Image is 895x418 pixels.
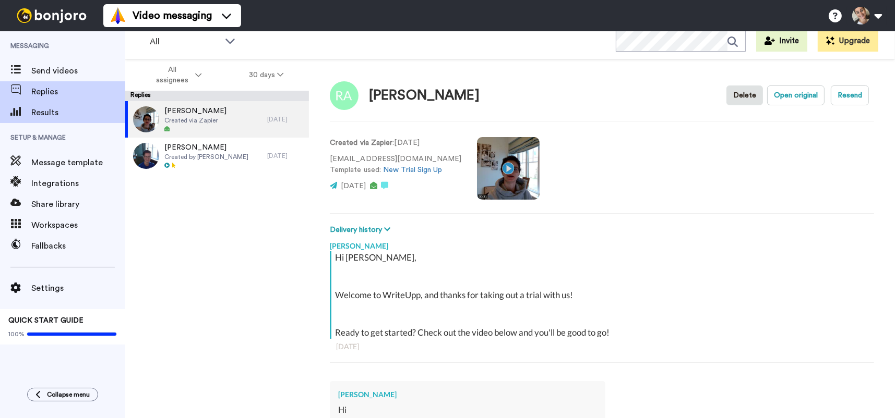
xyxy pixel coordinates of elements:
[164,142,248,153] span: [PERSON_NAME]
[8,317,83,324] span: QUICK START GUIDE
[267,115,304,124] div: [DATE]
[31,85,125,98] span: Replies
[31,198,125,211] span: Share library
[767,85,825,105] button: Open original
[31,156,125,169] span: Message template
[31,219,125,231] span: Workspaces
[164,153,248,161] span: Created by [PERSON_NAME]
[125,91,309,101] div: Replies
[818,31,878,52] button: Upgrade
[336,341,868,352] div: [DATE]
[110,7,126,24] img: vm-color.svg
[127,60,225,90] button: All assignees
[151,65,193,85] span: All assignees
[31,106,125,119] span: Results
[341,182,366,190] span: [DATE]
[133,106,159,132] img: e93132df-23aa-462c-8b43-e99b8b8cb2f8-thumb.jpg
[47,390,90,399] span: Collapse menu
[330,81,359,110] img: Image of Rukhsana
[164,106,226,116] span: [PERSON_NAME]
[133,8,212,23] span: Video messaging
[756,31,807,52] button: Invite
[726,85,763,105] button: Delete
[330,139,392,146] strong: Created via Zapier
[369,88,480,103] div: [PERSON_NAME]
[125,138,309,174] a: [PERSON_NAME]Created by [PERSON_NAME][DATE]
[225,66,307,84] button: 30 days
[150,35,220,48] span: All
[133,143,159,169] img: 6ba1e684-b78b-46eb-9156-8796413b0c71-thumb.jpg
[31,65,125,77] span: Send videos
[330,154,461,176] p: [EMAIL_ADDRESS][DOMAIN_NAME] Template used:
[8,330,25,338] span: 100%
[338,389,597,400] div: [PERSON_NAME]
[267,152,304,160] div: [DATE]
[27,388,98,401] button: Collapse menu
[383,166,442,174] a: New Trial Sign Up
[31,177,125,190] span: Integrations
[330,138,461,149] p: : [DATE]
[125,101,309,138] a: [PERSON_NAME]Created via Zapier[DATE]
[330,236,874,251] div: [PERSON_NAME]
[831,85,869,105] button: Resend
[31,282,125,294] span: Settings
[13,8,91,23] img: bj-logo-header-white.svg
[164,116,226,125] span: Created via Zapier
[330,224,393,236] button: Delivery history
[31,240,125,252] span: Fallbacks
[335,251,872,339] div: Hi [PERSON_NAME], Welcome to WriteUpp, and thanks for taking out a trial with us! Ready to get st...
